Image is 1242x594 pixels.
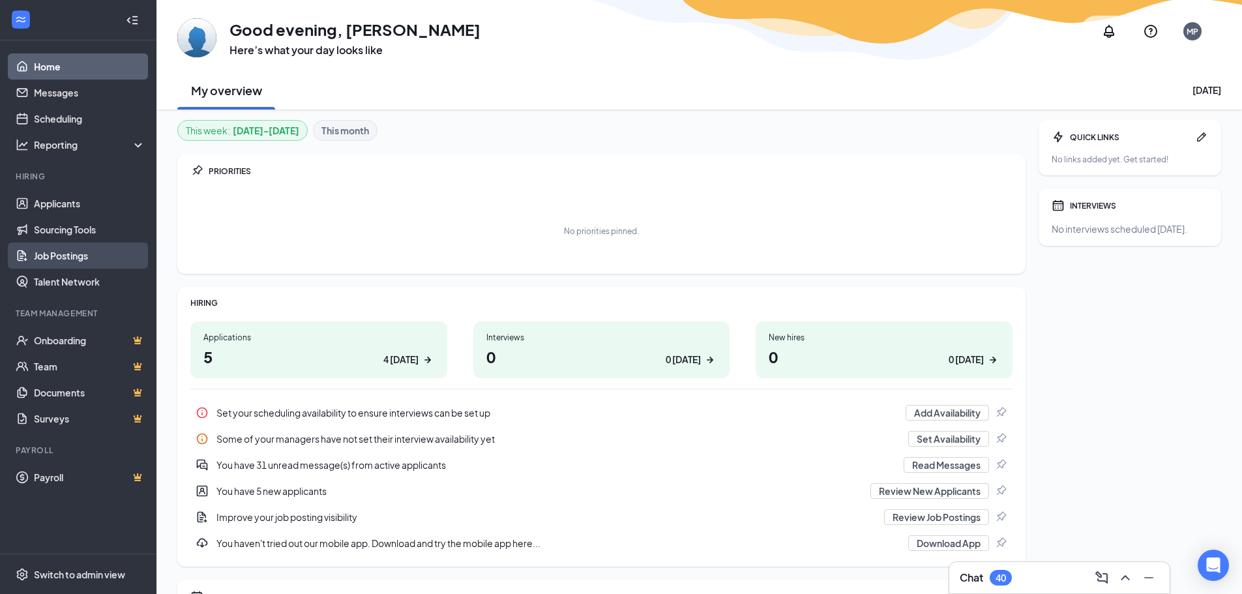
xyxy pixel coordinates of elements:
a: DocumentsCrown [34,379,145,406]
a: Interviews00 [DATE]ArrowRight [473,321,730,378]
h1: Good evening, [PERSON_NAME] [229,18,481,40]
div: You have 31 unread message(s) from active applicants [216,458,896,471]
button: Download App [908,535,989,551]
a: InfoSome of your managers have not set their interview availability yetSet AvailabilityPin [190,426,1013,452]
a: Scheduling [34,106,145,132]
svg: Pin [994,458,1007,471]
button: ComposeMessage [1091,567,1112,588]
div: Applications [203,332,434,343]
h3: Chat [960,571,983,585]
a: Talent Network [34,269,145,295]
a: OnboardingCrown [34,327,145,353]
button: ChevronUp [1115,567,1136,588]
svg: Pin [994,537,1007,550]
a: TeamCrown [34,353,145,379]
a: DoubleChatActiveYou have 31 unread message(s) from active applicantsRead MessagesPin [190,452,1013,478]
button: Read Messages [904,457,989,473]
svg: Pen [1195,130,1208,143]
svg: Calendar [1052,199,1065,212]
div: Improve your job posting visibility [216,511,876,524]
div: Interviews [486,332,717,343]
div: New hires [769,332,999,343]
div: [DATE] [1192,83,1221,97]
div: QUICK LINKS [1070,132,1190,143]
div: You haven't tried out our mobile app. Download and try the mobile app here... [216,537,900,550]
button: Add Availability [906,405,989,421]
svg: Pin [994,432,1007,445]
a: InfoSet your scheduling availability to ensure interviews can be set upAdd AvailabilityPin [190,400,1013,426]
div: You have 5 new applicants [190,478,1013,504]
svg: Pin [994,511,1007,524]
svg: Info [196,432,209,445]
div: You have 31 unread message(s) from active applicants [190,452,1013,478]
div: This week : [186,123,299,138]
div: Reporting [34,138,146,151]
h2: My overview [191,82,262,98]
svg: WorkstreamLogo [14,13,27,26]
button: Minimize [1138,567,1159,588]
svg: ChevronUp [1117,570,1133,586]
div: Team Management [16,308,143,319]
div: You have 5 new applicants [216,484,863,497]
div: Set your scheduling availability to ensure interviews can be set up [190,400,1013,426]
div: Improve your job posting visibility [190,504,1013,530]
svg: ArrowRight [703,353,717,366]
b: This month [321,123,369,138]
div: No priorities pinned. [564,226,639,237]
h3: Here’s what your day looks like [229,43,481,57]
a: SurveysCrown [34,406,145,432]
svg: Settings [16,568,29,581]
button: Set Availability [908,431,989,447]
a: DocumentAddImprove your job posting visibilityReview Job PostingsPin [190,504,1013,530]
div: No interviews scheduled [DATE]. [1052,222,1208,235]
a: PayrollCrown [34,464,145,490]
div: 40 [996,572,1006,584]
svg: Pin [994,484,1007,497]
div: Set your scheduling availability to ensure interviews can be set up [216,406,898,419]
div: INTERVIEWS [1070,200,1208,211]
div: HIRING [190,297,1013,308]
div: Payroll [16,445,143,456]
a: Home [34,53,145,80]
div: Open Intercom Messenger [1198,550,1229,581]
div: You haven't tried out our mobile app. Download and try the mobile app here... [190,530,1013,556]
a: Applications54 [DATE]ArrowRight [190,321,447,378]
svg: Bolt [1052,130,1065,143]
div: Switch to admin view [34,568,125,581]
svg: QuestionInfo [1143,23,1159,39]
div: 0 [DATE] [666,353,701,366]
h1: 0 [769,346,999,368]
div: Some of your managers have not set their interview availability yet [216,432,900,445]
a: UserEntityYou have 5 new applicantsReview New ApplicantsPin [190,478,1013,504]
svg: DoubleChatActive [196,458,209,471]
div: 4 [DATE] [383,353,419,366]
svg: Info [196,406,209,419]
svg: ComposeMessage [1094,570,1110,586]
button: Review New Applicants [870,483,989,499]
h1: 0 [486,346,717,368]
button: Review Job Postings [884,509,989,525]
a: Sourcing Tools [34,216,145,243]
svg: Minimize [1141,570,1157,586]
svg: Download [196,537,209,550]
svg: Pin [994,406,1007,419]
a: Applicants [34,190,145,216]
div: No links added yet. Get started! [1052,154,1208,165]
svg: DocumentAdd [196,511,209,524]
div: MP [1187,26,1198,37]
svg: ArrowRight [421,353,434,366]
div: Some of your managers have not set their interview availability yet [190,426,1013,452]
a: DownloadYou haven't tried out our mobile app. Download and try the mobile app here...Download AppPin [190,530,1013,556]
div: 0 [DATE] [949,353,984,366]
img: Maria Prioletti [177,18,216,57]
div: Hiring [16,171,143,182]
svg: Notifications [1101,23,1117,39]
svg: Collapse [126,14,139,27]
svg: Analysis [16,138,29,151]
h1: 5 [203,346,434,368]
svg: ArrowRight [986,353,999,366]
div: PRIORITIES [209,166,1013,177]
svg: Pin [190,164,203,177]
a: Messages [34,80,145,106]
svg: UserEntity [196,484,209,497]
